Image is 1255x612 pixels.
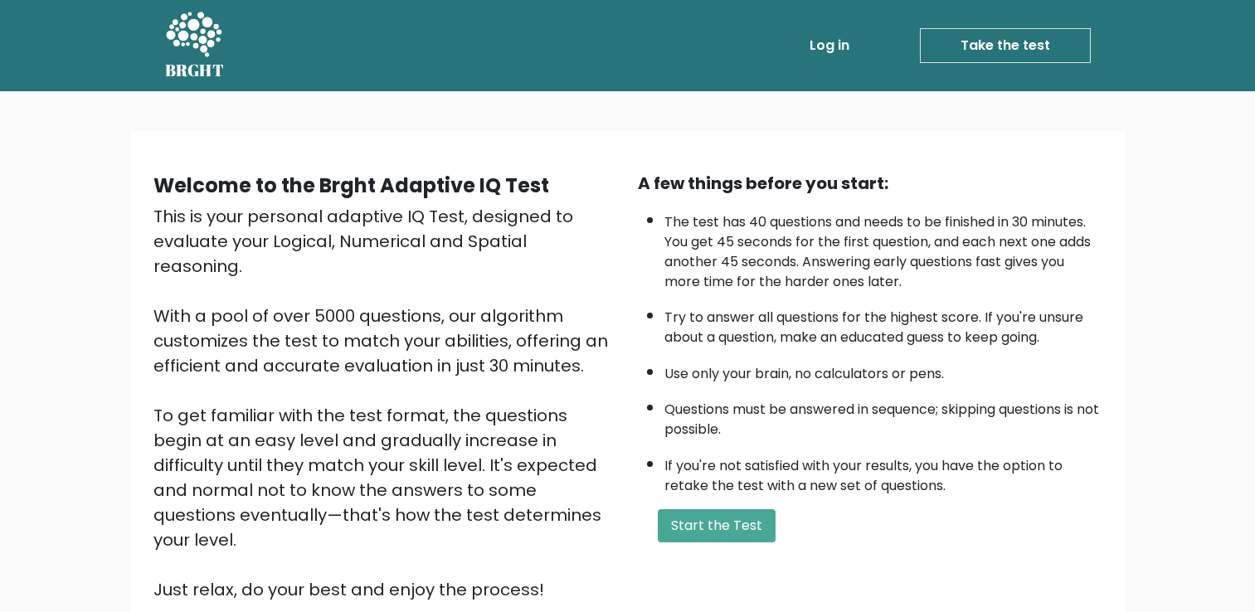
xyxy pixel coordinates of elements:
li: Try to answer all questions for the highest score. If you're unsure about a question, make an edu... [664,299,1102,347]
a: BRGHT [165,7,225,85]
button: Start the Test [658,509,776,542]
div: A few things before you start: [638,171,1102,196]
li: Questions must be answered in sequence; skipping questions is not possible. [664,391,1102,440]
h5: BRGHT [165,61,225,80]
a: Log in [803,29,856,62]
b: Welcome to the Brght Adaptive IQ Test [153,172,549,199]
a: Take the test [920,28,1091,63]
div: This is your personal adaptive IQ Test, designed to evaluate your Logical, Numerical and Spatial ... [153,204,618,602]
li: If you're not satisfied with your results, you have the option to retake the test with a new set ... [664,448,1102,496]
li: The test has 40 questions and needs to be finished in 30 minutes. You get 45 seconds for the firs... [664,204,1102,292]
li: Use only your brain, no calculators or pens. [664,356,1102,384]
